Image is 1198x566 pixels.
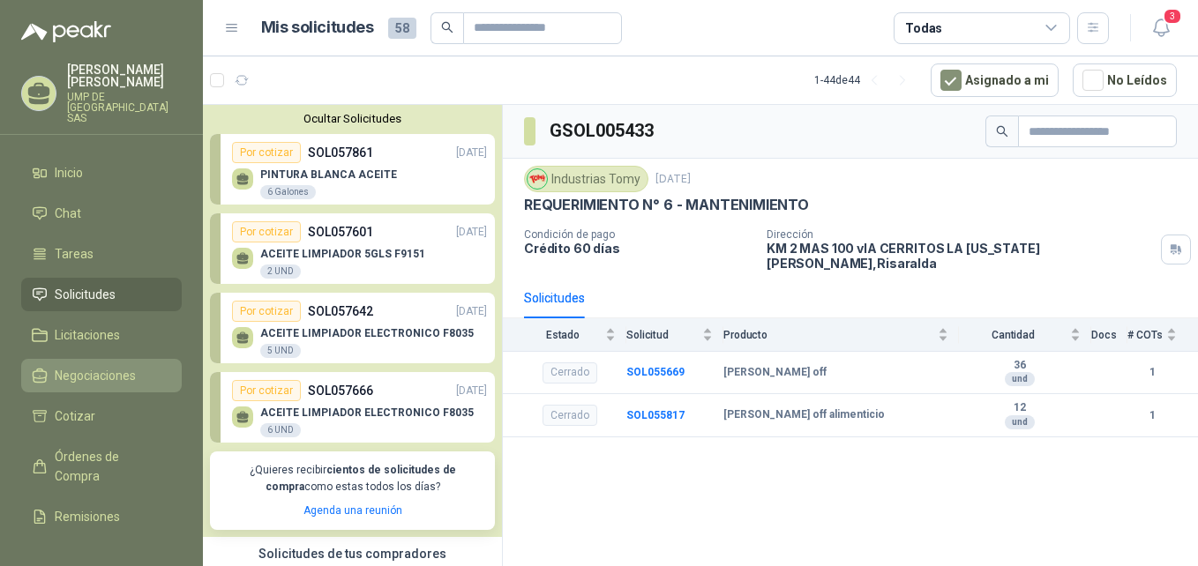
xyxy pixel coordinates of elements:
p: UMP DE [GEOGRAPHIC_DATA] SAS [67,92,182,123]
button: Ocultar Solicitudes [210,112,495,125]
div: 2 UND [260,264,301,279]
b: cientos de solicitudes de compra [266,464,456,493]
img: Logo peakr [21,21,111,42]
th: Solicitud [626,318,723,351]
p: SOL057601 [308,222,373,242]
p: Crédito 60 días [524,241,752,256]
div: 1 - 44 de 44 [814,66,917,94]
button: Asignado a mi [931,63,1059,97]
a: Remisiones [21,500,182,533]
div: Cerrado [543,405,597,426]
p: [DATE] [456,303,487,320]
span: Solicitud [626,329,699,341]
th: Estado [503,318,626,351]
b: 1 [1127,364,1177,381]
div: und [1005,372,1035,386]
div: Por cotizar [232,142,301,163]
a: Cotizar [21,399,182,433]
div: und [1005,415,1035,429]
a: Por cotizarSOL057861[DATE] PINTURA BLANCA ACEITE6 Galones [210,134,495,205]
span: # COTs [1127,329,1163,341]
b: 1 [1127,407,1177,424]
a: Inicio [21,156,182,190]
span: search [441,21,453,34]
p: Condición de pago [524,228,752,241]
p: ¿Quieres recibir como estas todos los días? [221,462,484,495]
span: Cotizar [55,406,95,426]
div: Por cotizar [232,301,301,322]
div: 6 Galones [260,185,316,199]
p: KM 2 MAS 100 vIA CERRITOS LA [US_STATE] [PERSON_NAME] , Risaralda [767,241,1154,271]
p: ACEITE LIMPIADOR 5GLS F9151 [260,248,425,260]
p: [DATE] [456,383,487,399]
a: Solicitudes [21,278,182,311]
p: Dirección [767,228,1154,241]
a: Agenda una reunión [303,504,402,517]
div: Cerrado [543,362,597,384]
div: Por cotizar [232,380,301,401]
div: Todas [905,19,942,38]
p: PINTURA BLANCA ACEITE [260,168,397,181]
th: Producto [723,318,959,351]
span: Inicio [55,163,83,182]
p: REQUERIMIENTO N° 6 - MANTENIMIENTO [524,196,809,214]
span: 3 [1163,8,1182,25]
img: Company Logo [528,169,547,189]
p: SOL057666 [308,381,373,400]
th: # COTs [1127,318,1198,351]
b: [PERSON_NAME] off alimenticio [723,408,885,422]
span: Cantidad [959,329,1067,341]
span: Producto [723,329,934,341]
b: [PERSON_NAME] off [723,366,827,380]
button: No Leídos [1073,63,1177,97]
th: Docs [1091,318,1127,351]
div: 6 UND [260,423,301,437]
p: ACEITE LIMPIADOR ELECTRONICO F8035 [260,327,474,339]
p: SOL057861 [308,143,373,162]
a: Por cotizarSOL057601[DATE] ACEITE LIMPIADOR 5GLS F91512 UND [210,213,495,284]
p: ACEITE LIMPIADOR ELECTRONICO F8035 [260,406,474,419]
span: Chat [55,204,81,223]
p: [DATE] [456,145,487,161]
span: Licitaciones [55,325,120,345]
b: 36 [959,359,1081,373]
span: Remisiones [55,507,120,526]
p: [PERSON_NAME] [PERSON_NAME] [67,63,182,88]
div: Ocultar SolicitudesPor cotizarSOL057861[DATE] PINTURA BLANCA ACEITE6 GalonesPor cotizarSOL057601[... [203,105,502,537]
div: Industrias Tomy [524,166,648,192]
span: 58 [388,18,416,39]
a: Licitaciones [21,318,182,352]
a: Por cotizarSOL057642[DATE] ACEITE LIMPIADOR ELECTRONICO F80355 UND [210,293,495,363]
a: Órdenes de Compra [21,440,182,493]
span: Negociaciones [55,366,136,385]
button: 3 [1145,12,1177,44]
h1: Mis solicitudes [261,15,374,41]
div: Por cotizar [232,221,301,242]
p: SOL057642 [308,302,373,321]
a: Por cotizarSOL057666[DATE] ACEITE LIMPIADOR ELECTRONICO F80356 UND [210,372,495,443]
a: Chat [21,197,182,230]
p: [DATE] [456,224,487,241]
div: 5 UND [260,344,301,358]
a: Tareas [21,237,182,271]
div: Solicitudes [524,288,585,308]
th: Cantidad [959,318,1091,351]
h3: GSOL005433 [550,117,656,145]
a: Negociaciones [21,359,182,392]
span: Estado [524,329,602,341]
span: Solicitudes [55,285,116,304]
p: [DATE] [655,171,691,188]
span: Tareas [55,244,94,264]
a: SOL055669 [626,366,685,378]
span: Órdenes de Compra [55,447,165,486]
span: search [996,125,1008,138]
b: 12 [959,401,1081,415]
a: SOL055817 [626,409,685,421]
